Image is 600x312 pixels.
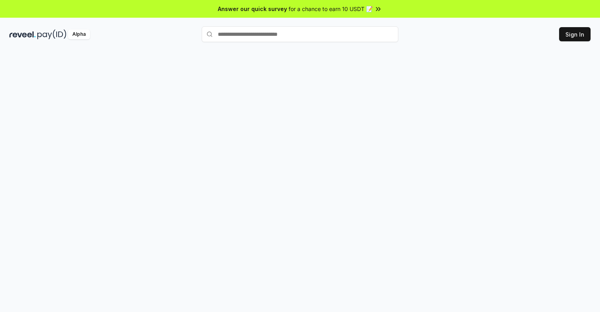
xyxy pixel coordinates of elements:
[37,30,66,39] img: pay_id
[218,5,287,13] span: Answer our quick survey
[68,30,90,39] div: Alpha
[559,27,591,41] button: Sign In
[9,30,36,39] img: reveel_dark
[289,5,373,13] span: for a chance to earn 10 USDT 📝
